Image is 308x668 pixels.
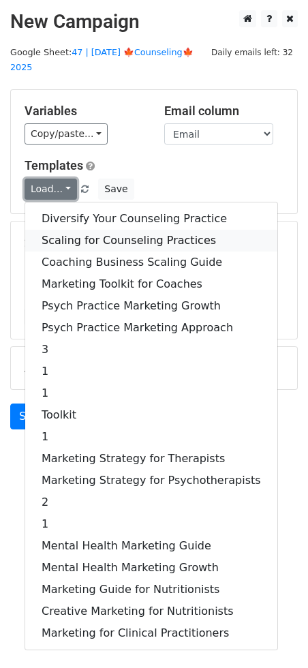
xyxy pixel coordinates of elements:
span: Daily emails left: 32 [206,45,298,60]
a: Load... [25,179,77,200]
h5: Variables [25,104,144,119]
a: Scaling for Counseling Practices [25,230,277,252]
iframe: Chat Widget [240,603,308,668]
a: 1 [25,426,277,448]
a: Marketing for Clinical Practitioners [25,622,277,644]
a: Coaching Business Scaling Guide [25,252,277,273]
a: 1 [25,361,277,382]
a: Marketing Toolkit for Coaches [25,273,277,295]
a: Toolkit [25,404,277,426]
a: 2 [25,491,277,513]
a: Marketing Guide for Nutritionists [25,579,277,601]
a: Mental Health Marketing Growth [25,557,277,579]
a: 1 [25,382,277,404]
button: Save [98,179,134,200]
h2: New Campaign [10,10,298,33]
a: Mental Health Marketing Guide [25,535,277,557]
a: Creative Marketing for Nutritionists [25,601,277,622]
a: Copy/paste... [25,123,108,145]
a: Diversify Your Counseling Practice [25,208,277,230]
h5: Email column [164,104,283,119]
a: 1 [25,513,277,535]
a: Templates [25,158,83,172]
a: 47 | [DATE] 🍁Counseling🍁 2025 [10,47,194,73]
a: Psych Practice Marketing Approach [25,317,277,339]
small: Google Sheet: [10,47,194,73]
a: Daily emails left: 32 [206,47,298,57]
a: Marketing Strategy for Psychotherapists [25,470,277,491]
a: Psych Practice Marketing Growth [25,295,277,317]
a: Send [10,404,55,429]
a: 3 [25,339,277,361]
a: Marketing Strategy for Therapists [25,448,277,470]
